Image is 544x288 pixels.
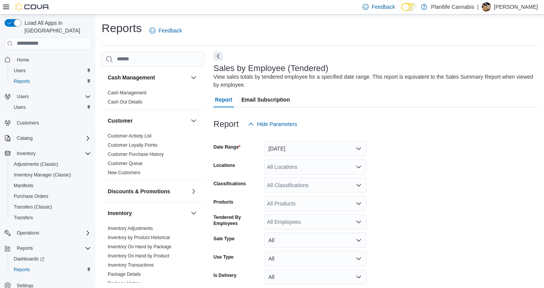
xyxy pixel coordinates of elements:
[11,192,52,201] a: Purchase Orders
[108,152,164,157] a: Customer Purchase History
[8,212,94,223] button: Transfers
[11,181,91,190] span: Manifests
[21,19,91,34] span: Load All Apps in [GEOGRAPHIC_DATA]
[14,172,71,178] span: Inventory Manager (Classic)
[108,74,188,81] button: Cash Management
[14,244,91,253] span: Reports
[14,78,30,84] span: Reports
[11,77,33,86] a: Reports
[108,253,169,259] span: Inventory On Hand by Product
[14,92,32,101] button: Users
[214,144,241,150] label: Date Range
[11,202,91,212] span: Transfers (Classic)
[14,68,26,74] span: Users
[2,54,94,65] button: Home
[257,120,297,128] span: Hide Parameters
[102,131,204,180] div: Customer
[108,99,142,105] span: Cash Out Details
[159,27,182,34] span: Feedback
[11,254,91,264] span: Dashboards
[108,225,153,231] span: Inventory Adjustments
[108,117,188,125] button: Customer
[8,264,94,275] button: Reports
[11,103,29,112] a: Users
[2,148,94,159] button: Inventory
[2,91,94,102] button: Users
[108,133,152,139] a: Customer Activity List
[245,116,300,132] button: Hide Parameters
[14,183,33,189] span: Manifests
[14,228,42,238] button: Operations
[108,235,170,240] a: Inventory by Product Historical
[8,65,94,76] button: Users
[11,170,74,180] a: Inventory Manager (Classic)
[17,57,29,63] span: Home
[14,134,91,143] span: Catalog
[8,76,94,87] button: Reports
[14,256,44,262] span: Dashboards
[8,170,94,180] button: Inventory Manager (Classic)
[108,90,146,96] span: Cash Management
[214,162,235,168] label: Locations
[215,92,232,107] span: Report
[14,228,91,238] span: Operations
[108,160,142,167] span: Customer Queue
[11,265,33,274] a: Reports
[8,254,94,264] a: Dashboards
[11,66,29,75] a: Users
[11,265,91,274] span: Reports
[214,214,261,227] label: Tendered By Employees
[11,213,36,222] a: Transfers
[11,160,91,169] span: Adjustments (Classic)
[14,55,32,65] a: Home
[482,2,491,11] div: Sammi Lane
[214,52,223,61] button: Next
[214,64,329,73] h3: Sales by Employee (Tendered)
[17,150,36,157] span: Inventory
[189,187,198,196] button: Discounts & Promotions
[17,120,39,126] span: Customers
[431,2,474,11] p: Plantlife Cannabis
[14,204,52,210] span: Transfers (Classic)
[214,236,235,242] label: Sale Type
[14,149,91,158] span: Inventory
[14,244,36,253] button: Reports
[108,272,141,277] a: Package Details
[189,116,198,125] button: Customer
[108,209,188,217] button: Inventory
[108,226,153,231] a: Inventory Adjustments
[356,182,362,188] button: Open list of options
[2,228,94,238] button: Operations
[108,151,164,157] span: Customer Purchase History
[11,202,55,212] a: Transfers (Classic)
[494,2,538,11] p: [PERSON_NAME]
[102,21,142,36] h1: Reports
[108,235,170,241] span: Inventory by Product Historical
[8,191,94,202] button: Purchase Orders
[356,201,362,207] button: Open list of options
[17,245,33,251] span: Reports
[214,272,236,278] label: Is Delivery
[108,142,157,148] a: Customer Loyalty Points
[2,133,94,144] button: Catalog
[108,209,132,217] h3: Inventory
[108,74,155,81] h3: Cash Management
[264,141,366,156] button: [DATE]
[264,251,366,266] button: All
[108,161,142,166] a: Customer Queue
[372,3,395,11] span: Feedback
[108,188,188,195] button: Discounts & Promotions
[14,104,26,110] span: Users
[108,170,140,175] a: New Customers
[214,199,233,205] label: Products
[146,23,185,38] a: Feedback
[14,215,33,221] span: Transfers
[11,170,91,180] span: Inventory Manager (Classic)
[14,118,42,128] a: Customers
[11,66,91,75] span: Users
[11,77,91,86] span: Reports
